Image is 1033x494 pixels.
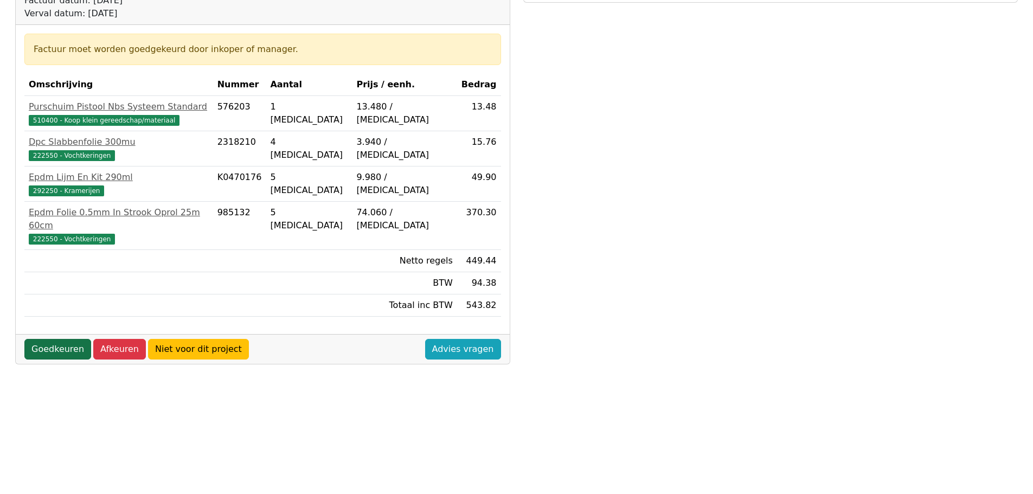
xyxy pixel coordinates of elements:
[93,339,146,360] a: Afkeuren
[425,339,501,360] a: Advies vragen
[213,202,266,250] td: 985132
[457,294,501,317] td: 543.82
[352,272,457,294] td: BTW
[266,74,352,96] th: Aantal
[457,250,501,272] td: 449.44
[270,171,348,197] div: 5 [MEDICAL_DATA]
[29,171,209,197] a: Epdm Lijm En Kit 290ml292250 - Kramerijen
[24,74,213,96] th: Omschrijving
[29,136,209,162] a: Dpc Slabbenfolie 300mu222550 - Vochtkeringen
[29,100,209,126] a: Purschuim Pistool Nbs Systeem Standard510400 - Koop klein gereedschap/materiaal
[457,131,501,166] td: 15.76
[356,136,452,162] div: 3.940 / [MEDICAL_DATA]
[29,206,209,232] div: Epdm Folie 0.5mm In Strook Oprol 25m 60cm
[270,136,348,162] div: 4 [MEDICAL_DATA]
[34,43,492,56] div: Factuur moet worden goedgekeurd door inkoper of manager.
[213,96,266,131] td: 576203
[457,166,501,202] td: 49.90
[457,272,501,294] td: 94.38
[148,339,249,360] a: Niet voor dit project
[457,96,501,131] td: 13.48
[352,294,457,317] td: Totaal inc BTW
[29,136,209,149] div: Dpc Slabbenfolie 300mu
[24,7,255,20] div: Verval datum: [DATE]
[29,234,115,245] span: 222550 - Vochtkeringen
[29,185,104,196] span: 292250 - Kramerijen
[352,250,457,272] td: Netto regels
[29,115,179,126] span: 510400 - Koop klein gereedschap/materiaal
[213,166,266,202] td: K0470176
[356,206,452,232] div: 74.060 / [MEDICAL_DATA]
[24,339,91,360] a: Goedkeuren
[213,131,266,166] td: 2318210
[352,74,457,96] th: Prijs / eenh.
[270,206,348,232] div: 5 [MEDICAL_DATA]
[213,74,266,96] th: Nummer
[457,202,501,250] td: 370.30
[356,171,452,197] div: 9.980 / [MEDICAL_DATA]
[270,100,348,126] div: 1 [MEDICAL_DATA]
[29,150,115,161] span: 222550 - Vochtkeringen
[29,171,209,184] div: Epdm Lijm En Kit 290ml
[29,206,209,245] a: Epdm Folie 0.5mm In Strook Oprol 25m 60cm222550 - Vochtkeringen
[29,100,209,113] div: Purschuim Pistool Nbs Systeem Standard
[457,74,501,96] th: Bedrag
[356,100,452,126] div: 13.480 / [MEDICAL_DATA]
